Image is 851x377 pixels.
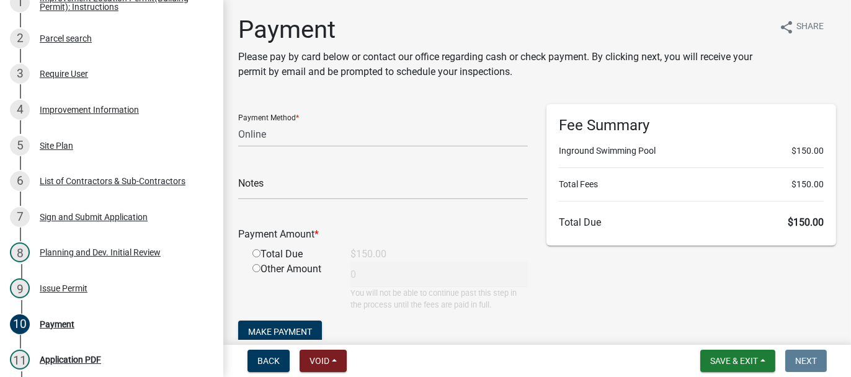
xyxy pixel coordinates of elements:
[40,355,101,364] div: Application PDF
[10,207,30,227] div: 7
[785,350,827,372] button: Next
[700,350,775,372] button: Save & Exit
[40,105,139,114] div: Improvement Information
[791,178,824,191] span: $150.00
[238,321,322,343] button: Make Payment
[779,20,794,35] i: share
[10,350,30,370] div: 11
[788,216,824,228] span: $150.00
[559,144,824,157] li: Inground Swimming Pool
[10,136,30,156] div: 5
[710,356,758,366] span: Save & Exit
[248,327,312,337] span: Make Payment
[559,117,824,135] h6: Fee Summary
[10,64,30,84] div: 3
[40,177,185,185] div: List of Contractors & Sub-Contractors
[229,227,537,242] div: Payment Amount
[10,242,30,262] div: 8
[40,141,73,150] div: Site Plan
[300,350,347,372] button: Void
[10,29,30,48] div: 2
[238,50,769,79] p: Please pay by card below or contact our office regarding cash or check payment. By clicking next,...
[40,213,148,221] div: Sign and Submit Application
[10,314,30,334] div: 10
[10,278,30,298] div: 9
[243,247,341,262] div: Total Due
[795,356,817,366] span: Next
[559,178,824,191] li: Total Fees
[559,216,824,228] h6: Total Due
[40,284,87,293] div: Issue Permit
[40,34,92,43] div: Parcel search
[791,144,824,157] span: $150.00
[796,20,824,35] span: Share
[243,262,341,311] div: Other Amount
[247,350,290,372] button: Back
[769,15,834,39] button: shareShare
[40,320,74,329] div: Payment
[10,100,30,120] div: 4
[10,171,30,191] div: 6
[40,69,88,78] div: Require User
[310,356,329,366] span: Void
[40,248,161,257] div: Planning and Dev. Initial Review
[257,356,280,366] span: Back
[238,15,769,45] h1: Payment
